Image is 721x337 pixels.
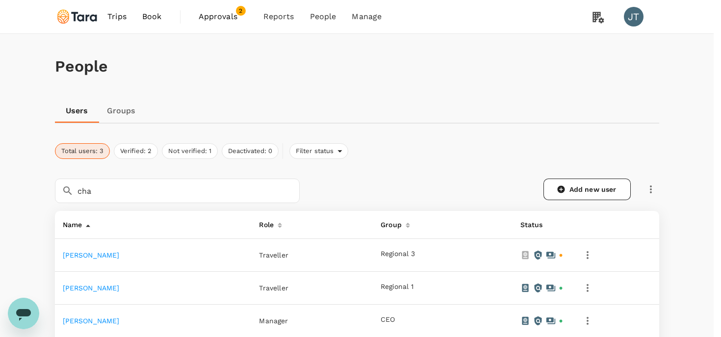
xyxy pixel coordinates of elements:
span: People [310,11,336,23]
span: Traveller [259,284,288,292]
span: Manager [259,317,288,325]
img: Tara Climate Ltd [55,6,100,27]
span: Reports [263,11,294,23]
div: Name [59,215,82,231]
div: Role [255,215,274,231]
a: [PERSON_NAME] [63,284,120,292]
button: Total users: 3 [55,143,110,159]
iframe: Button to launch messaging window [8,298,39,329]
a: Add new user [543,179,631,200]
input: Search for a user [77,179,300,203]
div: Group [377,215,402,231]
a: Users [55,99,99,123]
th: Status [513,211,571,239]
button: Not verified: 1 [162,143,218,159]
span: CEO [381,316,395,324]
span: Filter status [290,147,338,156]
button: Deactivated: 0 [222,143,279,159]
span: Manage [352,11,382,23]
span: Approvals [199,11,248,23]
span: Trips [107,11,127,23]
a: [PERSON_NAME] [63,317,120,325]
h1: People [55,57,659,76]
a: Groups [99,99,143,123]
span: 2 [236,6,246,16]
a: [PERSON_NAME] [63,251,120,259]
span: Traveller [259,251,288,259]
span: Regional 3 [381,250,415,258]
span: Book [142,11,162,23]
div: JT [624,7,644,26]
span: Regional 1 [381,283,413,291]
button: Verified: 2 [114,143,158,159]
